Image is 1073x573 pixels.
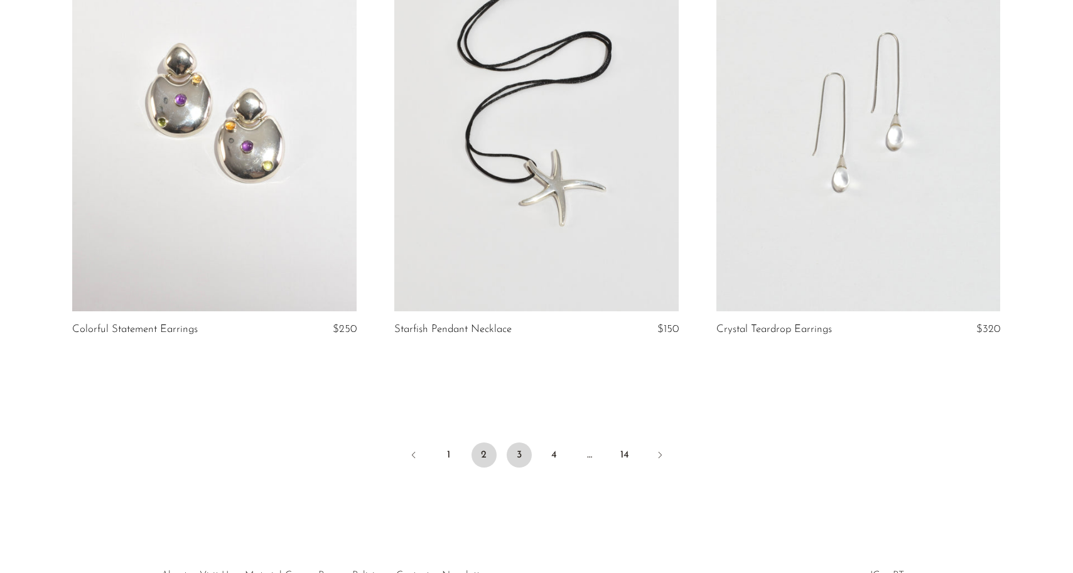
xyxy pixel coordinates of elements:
[612,442,637,468] a: 14
[577,442,602,468] span: …
[716,324,832,335] a: Crystal Teardrop Earrings
[436,442,461,468] a: 1
[507,442,532,468] a: 3
[333,324,357,335] span: $250
[401,442,426,470] a: Previous
[976,324,1000,335] span: $320
[542,442,567,468] a: 4
[647,442,672,470] a: Next
[394,324,512,335] a: Starfish Pendant Necklace
[72,324,198,335] a: Colorful Statement Earrings
[657,324,679,335] span: $150
[472,442,497,468] span: 2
